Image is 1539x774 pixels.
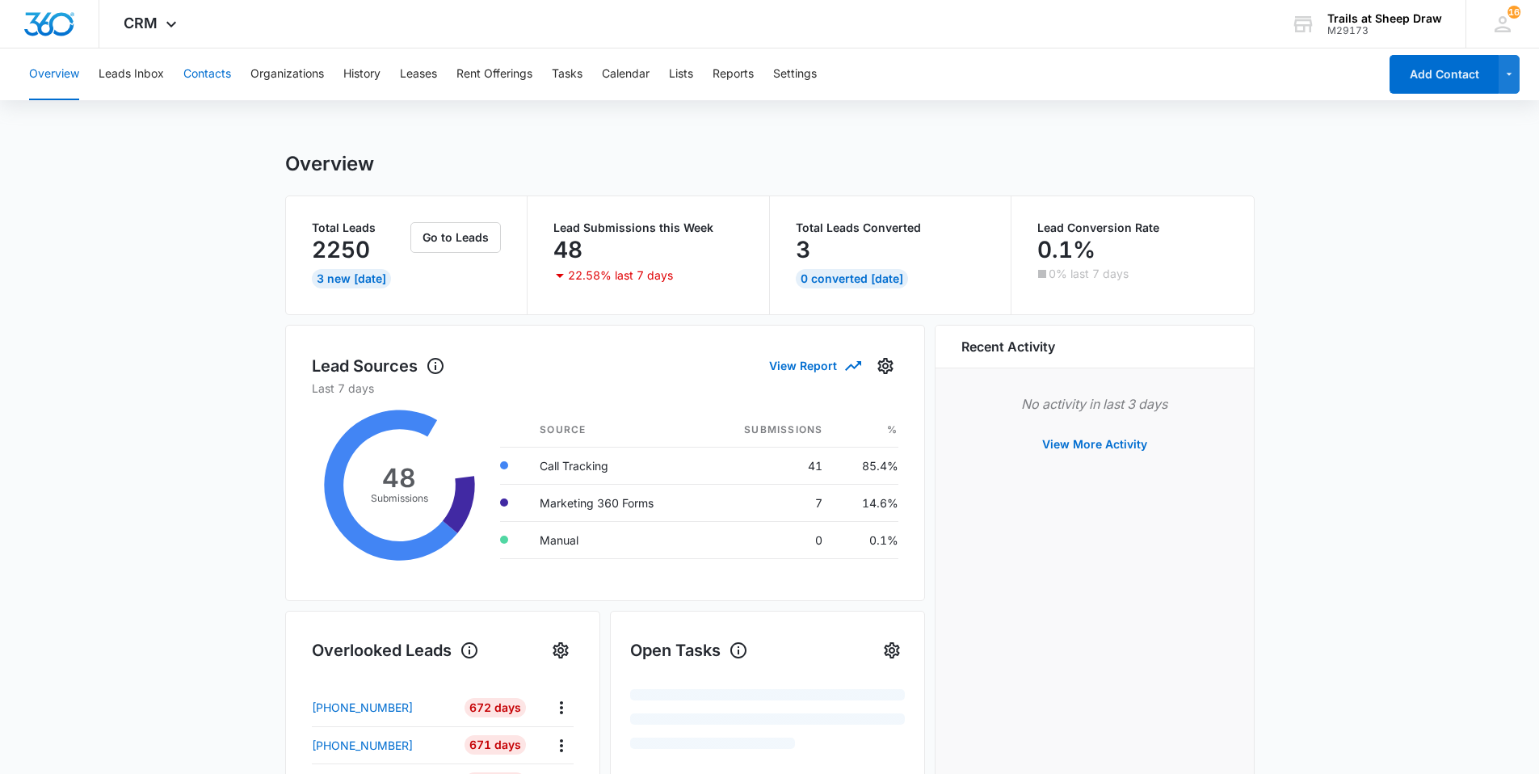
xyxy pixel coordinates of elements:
[835,413,898,448] th: %
[400,48,437,100] button: Leases
[285,152,374,176] h1: Overview
[1327,25,1442,36] div: account id
[1049,268,1129,280] p: 0% last 7 days
[704,447,835,484] td: 41
[796,269,908,288] div: 0 Converted [DATE]
[713,48,754,100] button: Reports
[549,695,574,720] button: Actions
[183,48,231,100] button: Contacts
[312,222,408,233] p: Total Leads
[553,222,743,233] p: Lead Submissions this Week
[873,353,898,379] button: Settings
[704,413,835,448] th: Submissions
[312,380,898,397] p: Last 7 days
[312,638,479,663] h1: Overlooked Leads
[602,48,650,100] button: Calendar
[312,269,391,288] div: 3 New [DATE]
[1390,55,1499,94] button: Add Contact
[630,638,748,663] h1: Open Tasks
[1037,222,1228,233] p: Lead Conversion Rate
[669,48,693,100] button: Lists
[343,48,381,100] button: History
[527,447,704,484] td: Call Tracking
[465,698,526,717] div: 672 Days
[835,484,898,521] td: 14.6%
[527,484,704,521] td: Marketing 360 Forms
[552,48,582,100] button: Tasks
[124,15,158,32] span: CRM
[250,48,324,100] button: Organizations
[1507,6,1520,19] div: notifications count
[527,521,704,558] td: Manual
[773,48,817,100] button: Settings
[549,733,574,758] button: Actions
[312,737,413,754] p: [PHONE_NUMBER]
[312,354,445,378] h1: Lead Sources
[961,394,1228,414] p: No activity in last 3 days
[29,48,79,100] button: Overview
[553,237,582,263] p: 48
[769,351,860,380] button: View Report
[1026,425,1163,464] button: View More Activity
[879,637,905,663] button: Settings
[796,237,810,263] p: 3
[835,521,898,558] td: 0.1%
[704,521,835,558] td: 0
[312,737,453,754] a: [PHONE_NUMBER]
[568,270,673,281] p: 22.58% last 7 days
[704,484,835,521] td: 7
[410,222,501,253] button: Go to Leads
[548,637,574,663] button: Settings
[796,222,986,233] p: Total Leads Converted
[99,48,164,100] button: Leads Inbox
[465,735,526,755] div: 671 Days
[312,699,453,716] a: [PHONE_NUMBER]
[1507,6,1520,19] span: 16
[1327,12,1442,25] div: account name
[527,413,704,448] th: Source
[961,337,1055,356] h6: Recent Activity
[456,48,532,100] button: Rent Offerings
[312,699,413,716] p: [PHONE_NUMBER]
[312,237,370,263] p: 2250
[835,447,898,484] td: 85.4%
[410,230,501,244] a: Go to Leads
[1037,237,1095,263] p: 0.1%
